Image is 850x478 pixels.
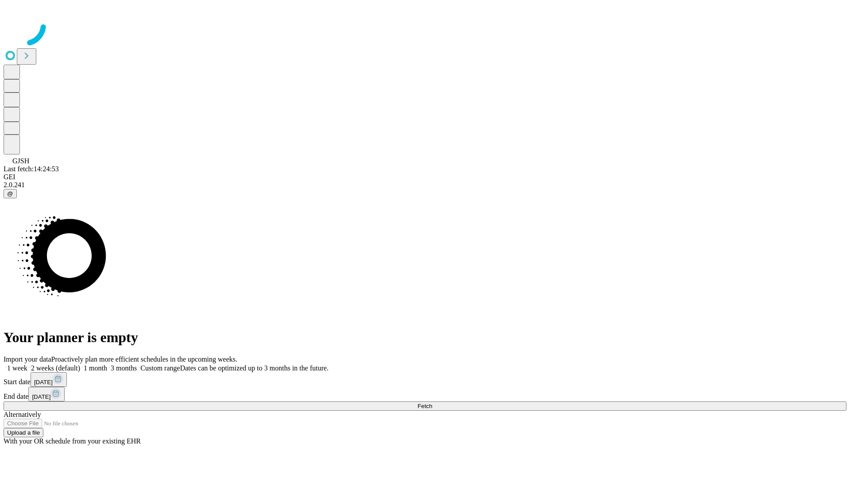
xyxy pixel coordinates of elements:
[4,189,17,198] button: @
[4,372,846,387] div: Start date
[34,379,53,385] span: [DATE]
[4,329,846,346] h1: Your planner is empty
[4,173,846,181] div: GEI
[32,393,50,400] span: [DATE]
[4,428,43,437] button: Upload a file
[4,387,846,401] div: End date
[4,401,846,411] button: Fetch
[180,364,328,372] span: Dates can be optimized up to 3 months in the future.
[417,403,432,409] span: Fetch
[28,387,65,401] button: [DATE]
[4,355,51,363] span: Import your data
[7,364,27,372] span: 1 week
[12,157,29,165] span: GJSH
[111,364,137,372] span: 3 months
[140,364,180,372] span: Custom range
[51,355,237,363] span: Proactively plan more efficient schedules in the upcoming weeks.
[7,190,13,197] span: @
[31,372,67,387] button: [DATE]
[4,165,59,173] span: Last fetch: 14:24:53
[31,364,80,372] span: 2 weeks (default)
[4,411,41,418] span: Alternatively
[4,181,846,189] div: 2.0.241
[4,437,141,445] span: With your OR schedule from your existing EHR
[84,364,107,372] span: 1 month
